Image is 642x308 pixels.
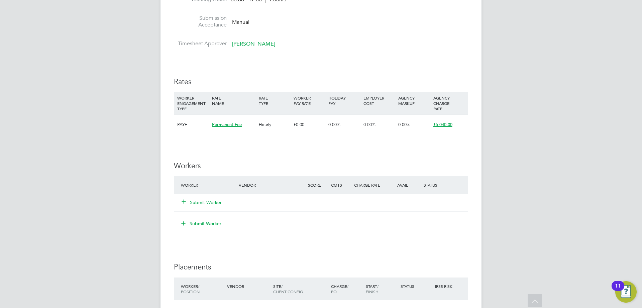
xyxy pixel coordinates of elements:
span: 0.00% [398,122,410,127]
label: Timesheet Approver [174,40,227,47]
label: Submission Acceptance [174,15,227,29]
h3: Placements [174,262,468,272]
button: Submit Worker [177,218,227,229]
div: RATE TYPE [257,92,292,109]
div: Charge [329,280,364,298]
div: Status [422,179,468,191]
div: Avail [387,179,422,191]
span: / Client Config [273,284,303,294]
span: 0.00% [363,122,376,127]
h3: Workers [174,161,468,171]
span: Permanent Fee [212,122,242,127]
div: Charge Rate [352,179,387,191]
div: HOLIDAY PAY [327,92,361,109]
div: RATE NAME [210,92,257,109]
div: WORKER PAY RATE [292,92,327,109]
span: / PO [331,284,348,294]
h3: Rates [174,77,468,87]
div: Vendor [237,179,306,191]
div: Score [306,179,329,191]
span: 0.00% [328,122,340,127]
div: £0.00 [292,115,327,134]
div: Hourly [257,115,292,134]
div: Worker [179,179,237,191]
span: Manual [232,18,249,25]
div: EMPLOYER COST [362,92,397,109]
span: £5,040.00 [433,122,452,127]
div: Site [272,280,329,298]
div: Cmts [329,179,352,191]
div: 11 [615,286,621,295]
span: / Position [181,284,200,294]
div: WORKER ENGAGEMENT TYPE [176,92,210,115]
div: Start [364,280,399,298]
div: Worker [179,280,225,298]
span: [PERSON_NAME] [232,41,275,47]
div: IR35 Risk [433,280,456,292]
span: / Finish [366,284,379,294]
button: Submit Worker [182,199,222,206]
button: Open Resource Center, 11 new notifications [615,281,637,303]
div: PAYE [176,115,210,134]
div: AGENCY MARKUP [397,92,431,109]
div: Status [399,280,434,292]
div: Vendor [225,280,272,292]
div: AGENCY CHARGE RATE [432,92,466,115]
